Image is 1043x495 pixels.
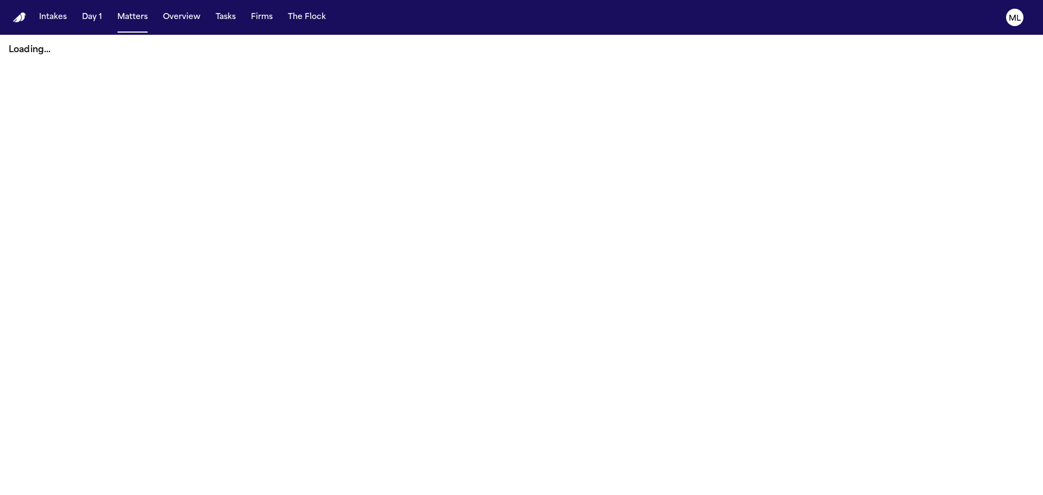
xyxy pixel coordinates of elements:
img: Finch Logo [13,12,26,23]
button: Matters [113,8,152,27]
button: Overview [159,8,205,27]
button: The Flock [284,8,330,27]
p: Loading... [9,43,1034,57]
text: ML [1009,15,1021,22]
button: Firms [247,8,277,27]
button: Intakes [35,8,71,27]
button: Tasks [211,8,240,27]
button: Day 1 [78,8,106,27]
a: Home [13,12,26,23]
